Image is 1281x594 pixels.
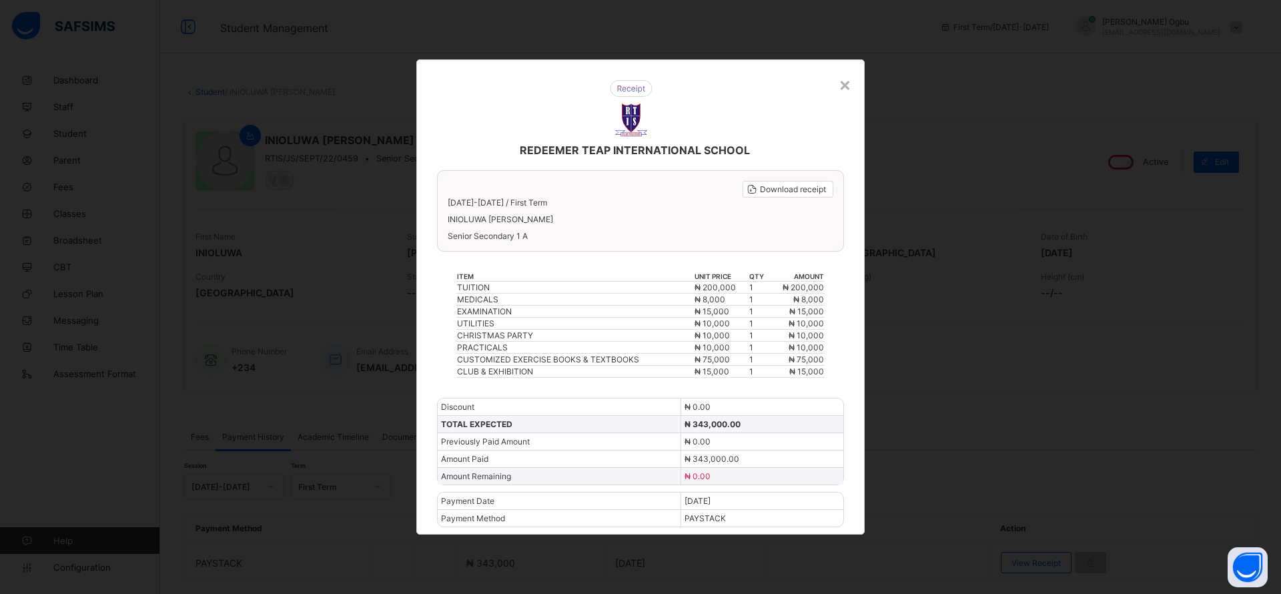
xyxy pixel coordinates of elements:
span: Discount [441,402,474,412]
span: ₦ 10,000 [789,330,824,340]
div: EXAMINATION [457,306,693,316]
span: ₦ 10,000 [789,342,824,352]
span: ₦ 10,000 [695,318,730,328]
span: ₦ 15,000 [695,306,729,316]
td: 1 [749,282,769,294]
span: ₦ 200,000 [695,282,736,292]
div: CHRISTMAS PARTY [457,330,693,340]
span: ₦ 8,000 [793,294,824,304]
span: ₦ 343,000.00 [685,419,741,429]
span: Previously Paid Amount [441,436,530,447]
span: ₦ 0.00 [685,436,711,447]
span: ₦ 8,000 [695,294,725,304]
th: item [456,272,694,282]
td: 1 [749,330,769,342]
div: CLUB & EXHIBITION [457,366,693,376]
td: 1 [749,306,769,318]
span: ₦ 15,000 [789,366,824,376]
span: ₦ 15,000 [695,366,729,376]
div: × [839,73,851,95]
td: 1 [749,354,769,366]
span: ₦ 0.00 [685,471,711,481]
span: ₦ 343,000.00 [685,454,739,464]
span: ₦ 75,000 [695,354,730,364]
th: amount [769,272,825,282]
span: TOTAL EXPECTED [441,419,512,429]
span: ₦ 200,000 [783,282,824,292]
span: Payment Date [441,496,494,506]
th: qty [749,272,769,282]
span: Amount Paid [441,454,488,464]
span: [DATE]-[DATE] / First Term [448,198,547,208]
td: 1 [749,342,769,354]
span: Download receipt [760,184,826,194]
span: ₦ 75,000 [789,354,824,364]
button: Open asap [1228,547,1268,587]
span: ₦ 10,000 [695,342,730,352]
span: PAYSTACK [685,513,726,523]
span: ₦ 0.00 [685,402,711,412]
div: PRACTICALS [457,342,693,352]
th: unit price [694,272,749,282]
span: Amount Remaining [441,471,511,481]
span: Payment Method [441,513,505,523]
span: REDEEMER TEAP INTERNATIONAL SCHOOL [520,143,750,157]
span: Senior Secondary 1 A [448,231,833,241]
div: UTILITIES [457,318,693,328]
span: ₦ 10,000 [695,330,730,340]
div: CUSTOMIZED EXERCISE BOOKS & TEXTBOOKS [457,354,693,364]
img: receipt.26f346b57495a98c98ef9b0bc63aa4d8.svg [610,80,653,97]
div: TUITION [457,282,693,292]
td: 1 [749,294,769,306]
span: ₦ 10,000 [789,318,824,328]
img: REDEEMER TEAP INTERNATIONAL SCHOOL [614,103,648,137]
td: 1 [749,318,769,330]
td: 1 [749,366,769,378]
div: MEDICALS [457,294,693,304]
span: [DATE] [685,496,711,506]
span: ₦ 15,000 [789,306,824,316]
span: INIOLUWA [PERSON_NAME] [448,214,833,224]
